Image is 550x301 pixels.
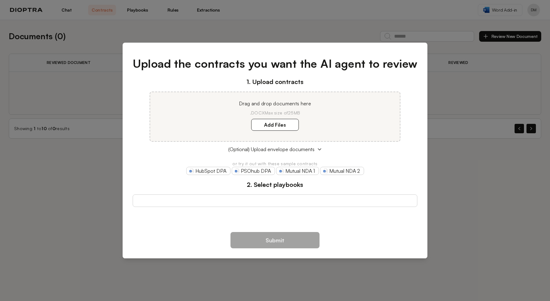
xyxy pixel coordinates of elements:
a: HubSpot DPA [186,167,230,175]
a: Mutual NDA 1 [276,167,319,175]
p: or try it out with these sample contracts [133,161,418,167]
h3: 1. Upload contracts [133,77,418,87]
button: (Optional) Upload envelope documents [133,145,418,153]
label: Add Files [251,119,299,131]
span: (Optional) Upload envelope documents [228,145,315,153]
button: Submit [230,232,320,248]
p: Drag and drop documents here [158,100,392,107]
h1: Upload the contracts you want the AI agent to review [133,55,418,72]
a: PSOhub DPA [232,167,275,175]
p: .DOCX Max size of 25MB [158,110,392,116]
h3: 2. Select playbooks [133,180,418,189]
a: Mutual NDA 2 [320,167,364,175]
